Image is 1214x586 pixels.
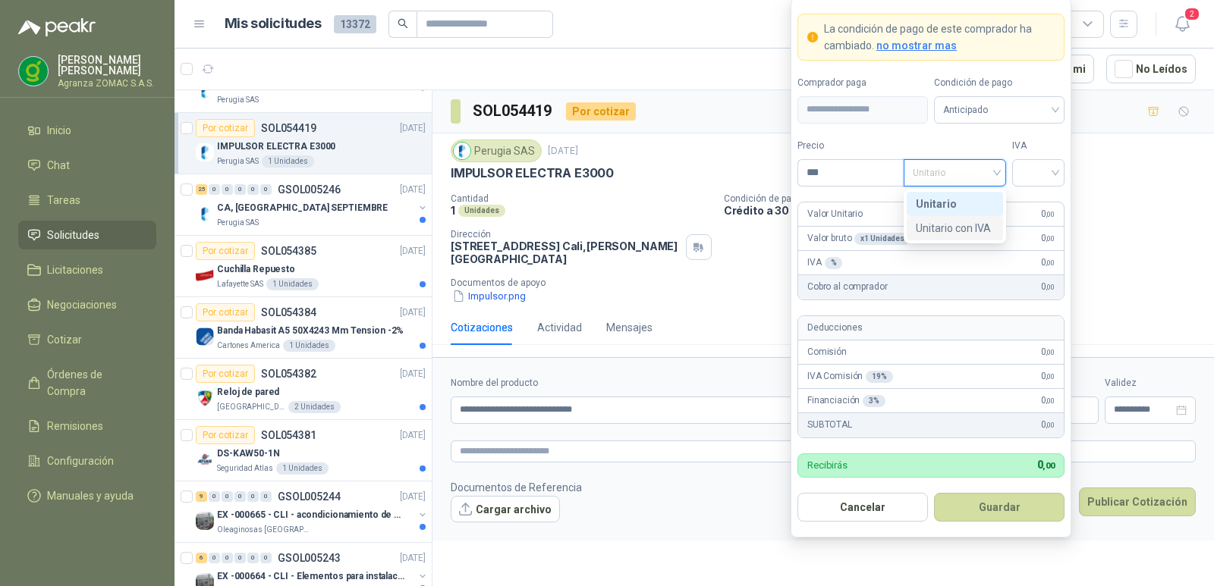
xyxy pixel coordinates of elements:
[260,553,272,563] div: 0
[863,395,885,407] div: 3 %
[807,321,862,335] p: Deducciones
[19,57,48,86] img: Company Logo
[217,401,285,413] p: [GEOGRAPHIC_DATA]
[18,18,96,36] img: Logo peakr
[807,393,885,408] p: Financiación
[196,365,255,383] div: Por cotizar
[334,15,376,33] span: 13372
[276,462,329,475] div: 1 Unidades
[18,325,156,354] a: Cotizar
[907,192,1003,216] div: Unitario
[47,296,117,313] span: Negociaciones
[18,255,156,284] a: Licitaciones
[400,183,426,197] p: [DATE]
[196,143,214,161] img: Company Logo
[451,496,560,523] button: Cargar archivo
[451,240,680,265] p: [STREET_ADDRESS] Cali , [PERSON_NAME][GEOGRAPHIC_DATA]
[196,450,214,468] img: Company Logo
[217,385,279,400] p: Reloj de pared
[196,487,429,536] a: 9 0 0 0 0 0 GSOL005244[DATE] Company LogoEX -000665 - CLI - acondicionamiento de caja paraOleagin...
[217,217,259,229] p: Perugia SAS
[400,490,426,504] p: [DATE]
[400,428,426,443] p: [DATE]
[266,278,319,290] div: 1 Unidades
[934,76,1065,90] label: Condición de pago
[724,193,1208,204] p: Condición de pago
[1041,393,1055,408] span: 0
[196,242,255,260] div: Por cotizar
[913,161,997,184] span: Unitario
[47,366,142,400] span: Órdenes de Compra
[18,221,156,249] a: Solicitudes
[1168,11,1196,38] button: 2
[458,205,505,217] div: Unidades
[934,493,1065,522] button: Guardar
[400,551,426,566] p: [DATE]
[209,491,220,502] div: 0
[724,204,1208,217] p: Crédito a 30 días
[876,39,957,52] span: no mostrar mas
[209,184,220,195] div: 0
[400,121,426,136] p: [DATE]
[1184,7,1200,21] span: 2
[225,13,322,35] h1: Mis solicitudes
[1041,231,1055,246] span: 0
[807,255,842,270] p: IVA
[566,102,636,121] div: Por cotizar
[473,99,554,123] h3: SOL054419
[451,376,887,390] label: Nombre del producto
[18,481,156,510] a: Manuales y ayuda
[866,371,893,383] div: 19 %
[47,453,114,469] span: Configuración
[196,553,207,563] div: 6
[217,569,406,584] p: EX -000664 - CLI - Elementos para instalacion de c
[1046,210,1055,218] span: ,00
[18,360,156,406] a: Órdenes de Compra
[261,123,316,133] p: SOL054419
[807,369,893,384] p: IVA Comisión
[222,184,233,195] div: 0
[451,204,455,217] p: 1
[18,151,156,180] a: Chat
[807,207,863,221] p: Valor Unitario
[261,307,316,318] p: SOL054384
[907,216,1003,240] div: Unitario con IVA
[234,491,246,502] div: 0
[261,368,316,379] p: SOL054382
[1046,421,1055,429] span: ,00
[451,229,680,240] p: Dirección
[217,324,404,338] p: Banda Habasit A5 50X4243 Mm Tension -2%
[1012,139,1065,153] label: IVA
[58,55,156,76] p: [PERSON_NAME] [PERSON_NAME]
[196,512,214,530] img: Company Logo
[234,184,246,195] div: 0
[217,447,280,461] p: DS-KAW50-1N
[1041,280,1055,294] span: 0
[451,319,513,336] div: Cotizaciones
[807,418,852,432] p: SUBTOTAL
[217,462,273,475] p: Seguridad Atlas
[47,262,103,278] span: Licitaciones
[1041,255,1055,270] span: 0
[451,479,582,496] p: Documentos de Referencia
[1106,55,1196,83] button: No Leídos
[1046,259,1055,267] span: ,00
[451,139,542,162] div: Perugia SAS
[854,233,910,245] div: x 1 Unidades
[797,139,904,153] label: Precio
[217,262,295,277] p: Cuchilla Repuesto
[398,18,408,29] span: search
[400,367,426,381] p: [DATE]
[1046,234,1055,243] span: ,00
[196,184,207,195] div: 25
[1041,345,1055,359] span: 0
[400,244,426,259] p: [DATE]
[196,82,214,100] img: Company Logo
[451,277,1208,288] p: Documentos de apoyo
[247,184,259,195] div: 0
[217,340,280,352] p: Cartones America
[196,205,214,223] img: Company Logo
[278,553,341,563] p: GSOL005243
[824,20,1055,54] p: La condición de pago de este comprador ha cambiado.
[175,420,432,481] a: Por cotizarSOL054381[DATE] Company LogoDS-KAW50-1NSeguridad Atlas1 Unidades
